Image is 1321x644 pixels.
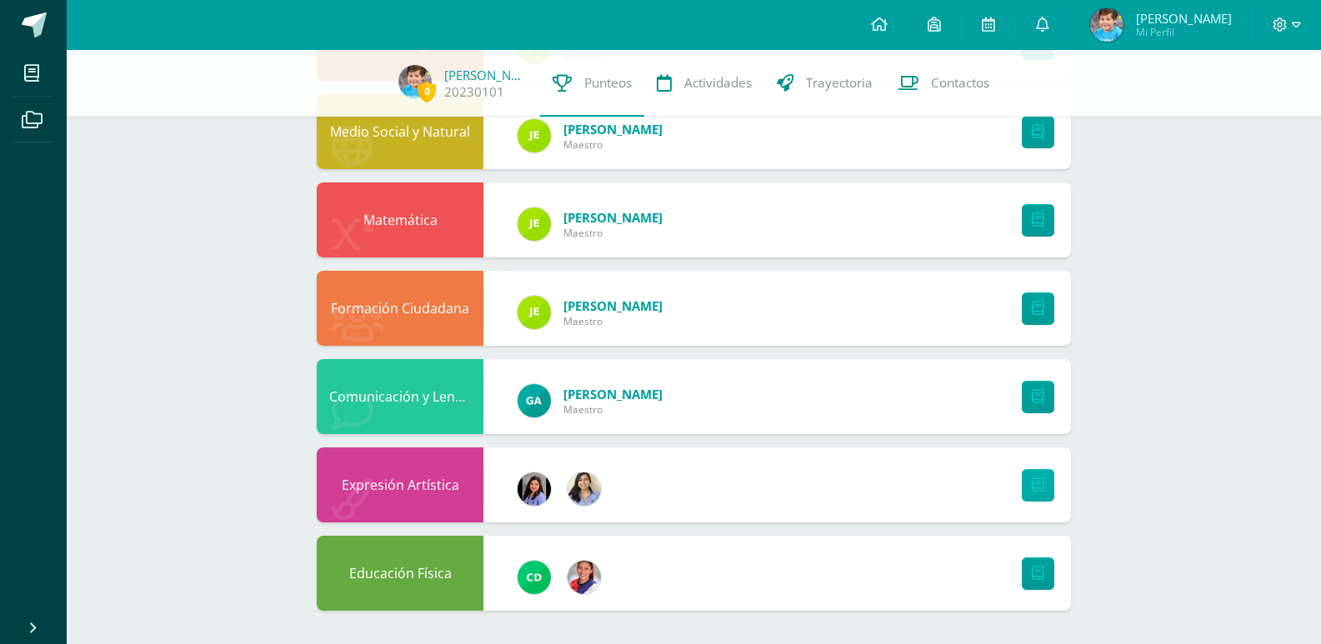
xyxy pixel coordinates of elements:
[563,297,663,314] span: [PERSON_NAME]
[398,65,432,98] img: fdf2c074aad481686b83af0e3846527a.png
[563,386,663,402] span: [PERSON_NAME]
[885,50,1002,117] a: Contactos
[518,296,551,329] img: 50fa31f856373e6cc5dc80aafd56bbcc.png
[418,81,436,102] span: 0
[317,447,483,522] div: Expresión Artística
[684,74,752,92] span: Actividades
[1136,25,1232,39] span: Mi Perfil
[444,83,504,101] a: 20230101
[764,50,885,117] a: Trayectoria
[317,271,483,346] div: Formación Ciudadana
[518,472,551,506] img: fad60069d136a5b1692f9d55de40a6c0.png
[931,74,989,92] span: Contactos
[1136,10,1232,27] span: [PERSON_NAME]
[568,472,601,506] img: b503742b3e5ab21017b6ef02f7792f5b.png
[518,561,551,594] img: 1e93ad846f0fb00ce1359d25c3b11c92.png
[563,314,663,328] span: Maestro
[563,137,663,152] span: Maestro
[317,94,483,169] div: Medio Social y Natural
[444,67,528,83] a: [PERSON_NAME]
[563,226,663,240] span: Maestro
[317,536,483,611] div: Educación Física
[568,561,601,594] img: 2c4d7ba44be5c4c2807f5e106bc38294.png
[806,74,873,92] span: Trayectoria
[563,402,663,417] span: Maestro
[563,121,663,137] span: [PERSON_NAME]
[518,384,551,417] img: 66fcbb6655b4248a10f3779e95e2956b.png
[540,50,644,117] a: Punteos
[317,182,483,257] div: Matemática
[563,209,663,226] span: [PERSON_NAME]
[518,207,551,241] img: 50fa31f856373e6cc5dc80aafd56bbcc.png
[518,119,551,152] img: 50fa31f856373e6cc5dc80aafd56bbcc.png
[644,50,764,117] a: Actividades
[584,74,632,92] span: Punteos
[317,359,483,434] div: Comunicación y Lenguaje,Idioma Extranjero Inglés
[1090,8,1123,42] img: fdf2c074aad481686b83af0e3846527a.png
